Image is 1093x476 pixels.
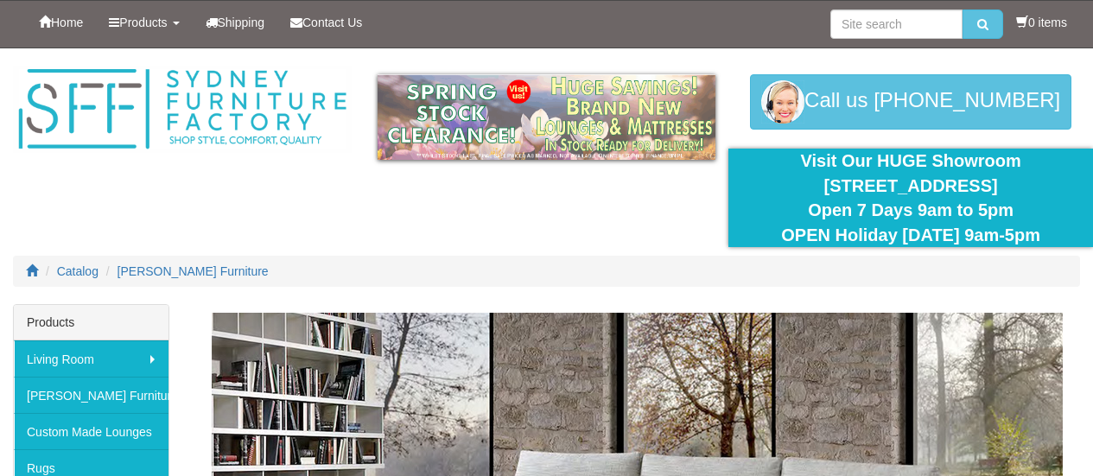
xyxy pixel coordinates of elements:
a: Shipping [193,1,278,44]
a: Custom Made Lounges [14,413,168,449]
div: Visit Our HUGE Showroom [STREET_ADDRESS] Open 7 Days 9am to 5pm OPEN Holiday [DATE] 9am-5pm [741,149,1080,247]
span: Contact Us [302,16,362,29]
span: Products [119,16,167,29]
div: Products [14,305,168,340]
a: Living Room [14,340,168,377]
span: Home [51,16,83,29]
span: Shipping [218,16,265,29]
img: spring-sale.gif [378,74,716,160]
a: Products [96,1,192,44]
a: [PERSON_NAME] Furniture [118,264,269,278]
input: Site search [830,10,963,39]
li: 0 items [1016,14,1067,31]
a: Contact Us [277,1,375,44]
img: Sydney Furniture Factory [13,66,352,153]
a: Home [26,1,96,44]
a: Catalog [57,264,98,278]
a: [PERSON_NAME] Furniture [14,377,168,413]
